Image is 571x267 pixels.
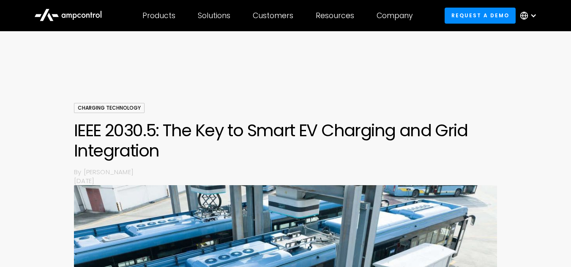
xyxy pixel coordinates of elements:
p: [DATE] [74,176,497,185]
div: Company [377,11,413,20]
p: [PERSON_NAME] [84,167,497,176]
div: Resources [316,11,354,20]
p: By [74,167,83,176]
div: Products [142,11,175,20]
h1: IEEE 2030.5: The Key to Smart EV Charging and Grid Integration [74,120,497,161]
div: Solutions [198,11,230,20]
div: Charging Technology [74,103,145,113]
a: Request a demo [445,8,516,23]
div: Customers [253,11,293,20]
